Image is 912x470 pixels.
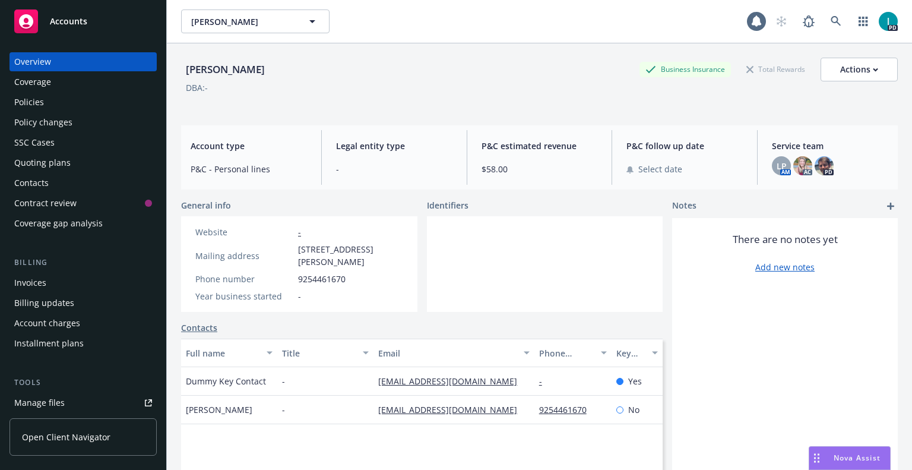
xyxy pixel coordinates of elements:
div: Policies [14,93,44,112]
div: Manage files [14,393,65,412]
span: - [282,375,285,387]
button: Email [373,339,534,367]
div: DBA: - [186,81,208,94]
div: Key contact [616,347,645,359]
button: Phone number [534,339,612,367]
span: [PERSON_NAME] [186,403,252,416]
span: Service team [772,140,888,152]
span: [STREET_ADDRESS][PERSON_NAME] [298,243,403,268]
button: Actions [821,58,898,81]
div: Overview [14,52,51,71]
img: photo [793,156,812,175]
div: Website [195,226,293,238]
span: General info [181,199,231,212]
a: Accounts [9,5,157,38]
span: 9254461670 [298,273,346,285]
a: 9254461670 [539,404,596,415]
span: Identifiers [427,199,468,212]
a: [EMAIL_ADDRESS][DOMAIN_NAME] [378,376,527,387]
div: Installment plans [14,334,84,353]
div: [PERSON_NAME] [181,62,270,77]
div: Policy changes [14,113,72,132]
a: Start snowing [769,10,793,33]
div: Total Rewards [740,62,811,77]
div: Drag to move [809,447,824,469]
a: - [539,376,552,387]
div: Email [378,347,516,359]
div: Full name [186,347,259,359]
div: Mailing address [195,250,293,262]
a: Coverage [9,72,157,92]
a: Report a Bug [797,10,821,33]
span: P&C estimated revenue [482,140,598,152]
div: Billing [9,257,157,269]
span: Select date [638,163,682,175]
div: Contract review [14,194,77,213]
div: Title [282,347,356,359]
span: No [628,403,639,416]
a: Switch app [851,10,875,33]
div: SSC Cases [14,133,55,152]
a: Add new notes [755,261,815,273]
span: Open Client Navigator [22,431,110,443]
div: Phone number [195,273,293,285]
span: - [298,290,301,302]
a: Contacts [9,174,157,193]
a: Billing updates [9,294,157,313]
span: P&C - Personal lines [191,163,307,175]
span: Account type [191,140,307,152]
div: Contacts [14,174,49,193]
button: Title [277,339,373,367]
span: Notes [672,199,696,213]
span: Nova Assist [834,453,881,463]
div: Coverage [14,72,51,92]
span: Yes [628,375,642,387]
div: Account charges [14,314,80,333]
span: Legal entity type [336,140,452,152]
a: add [883,199,898,213]
a: Coverage gap analysis [9,214,157,233]
a: Search [824,10,848,33]
span: [PERSON_NAME] [191,15,294,28]
a: [EMAIL_ADDRESS][DOMAIN_NAME] [378,404,527,415]
a: Policy changes [9,113,157,132]
div: Invoices [14,273,46,292]
a: Invoices [9,273,157,292]
span: $58.00 [482,163,598,175]
button: Full name [181,339,277,367]
span: Dummy Key Contact [186,375,266,387]
a: Overview [9,52,157,71]
a: Installment plans [9,334,157,353]
a: Account charges [9,314,157,333]
a: Contacts [181,321,217,334]
a: Quoting plans [9,153,157,172]
span: - [282,403,285,416]
span: LP [777,160,787,172]
div: Business Insurance [639,62,731,77]
div: Coverage gap analysis [14,214,103,233]
a: SSC Cases [9,133,157,152]
span: There are no notes yet [733,232,838,247]
span: - [336,163,452,175]
button: Key contact [612,339,663,367]
span: Accounts [50,17,87,26]
a: Contract review [9,194,157,213]
div: Actions [840,58,878,81]
div: Billing updates [14,294,74,313]
div: Phone number [539,347,594,359]
button: [PERSON_NAME] [181,10,330,33]
span: P&C follow up date [626,140,743,152]
div: Tools [9,377,157,389]
a: - [298,226,301,238]
a: Manage files [9,393,157,412]
div: Quoting plans [14,153,71,172]
button: Nova Assist [809,446,891,470]
img: photo [879,12,898,31]
img: photo [815,156,834,175]
a: Policies [9,93,157,112]
div: Year business started [195,290,293,302]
